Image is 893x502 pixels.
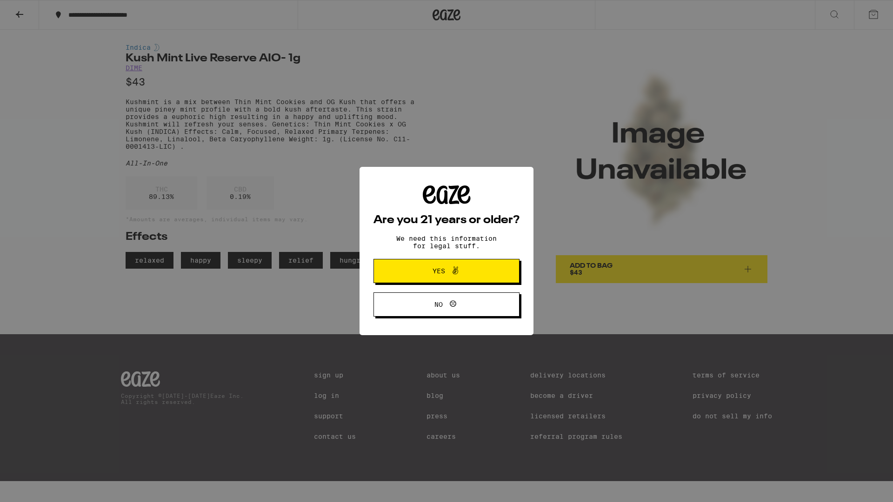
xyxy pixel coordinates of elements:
[373,292,520,317] button: No
[433,268,445,274] span: Yes
[434,301,443,308] span: No
[373,259,520,283] button: Yes
[373,215,520,226] h2: Are you 21 years or older?
[388,235,505,250] p: We need this information for legal stuff.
